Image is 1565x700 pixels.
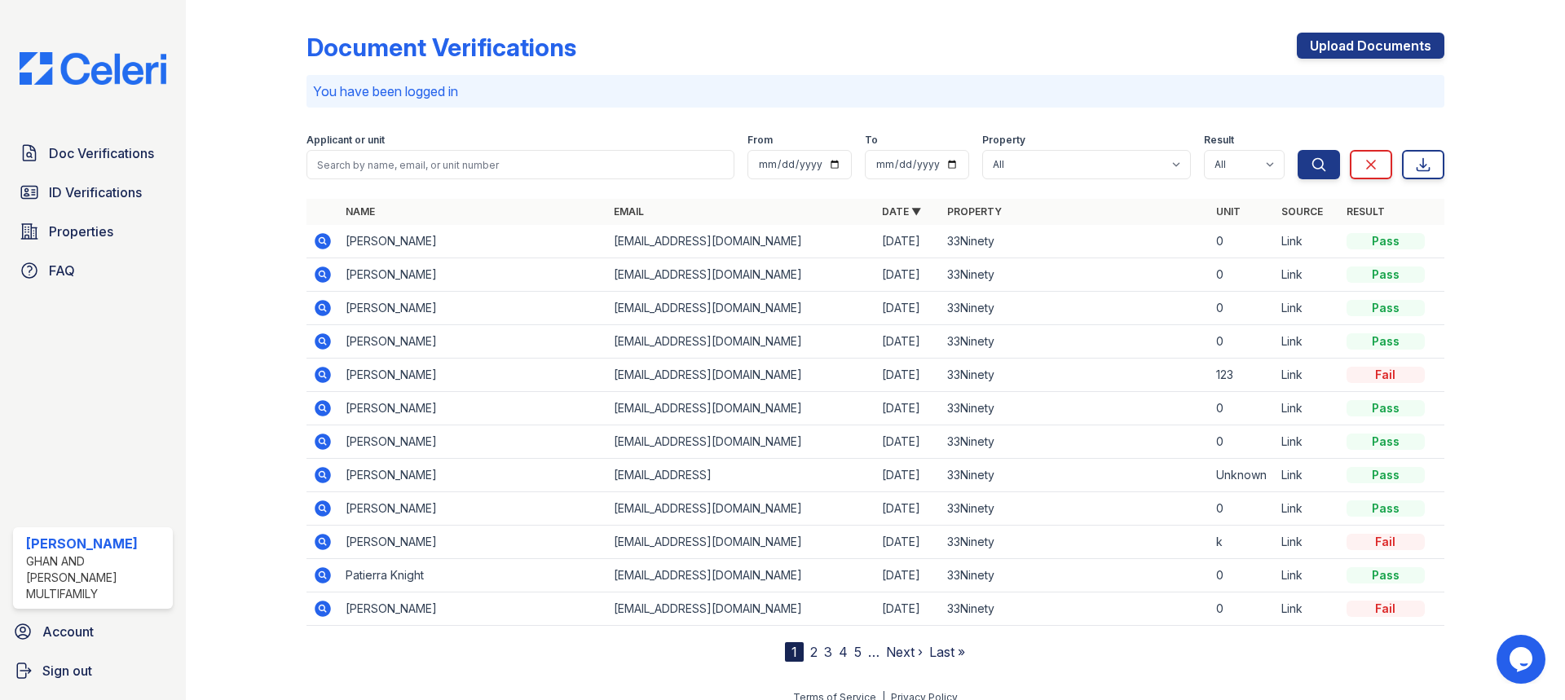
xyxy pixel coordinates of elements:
span: ID Verifications [49,183,142,202]
td: [DATE] [875,292,941,325]
td: [DATE] [875,325,941,359]
td: [EMAIL_ADDRESS] [607,459,875,492]
td: 33Ninety [941,325,1209,359]
a: Sign out [7,654,179,687]
td: 123 [1210,359,1275,392]
a: Doc Verifications [13,137,173,169]
td: [DATE] [875,526,941,559]
td: Link [1275,225,1340,258]
td: [DATE] [875,392,941,425]
td: 33Ninety [941,359,1209,392]
div: Pass [1347,500,1425,517]
span: Sign out [42,661,92,680]
td: [EMAIL_ADDRESS][DOMAIN_NAME] [607,325,875,359]
td: Patierra Knight [339,559,607,592]
div: Pass [1347,400,1425,416]
td: 33Ninety [941,392,1209,425]
td: Link [1275,425,1340,459]
td: [PERSON_NAME] [339,526,607,559]
td: [DATE] [875,559,941,592]
td: 33Ninety [941,526,1209,559]
td: Link [1275,492,1340,526]
td: Link [1275,258,1340,292]
div: [PERSON_NAME] [26,534,166,553]
td: 33Ninety [941,225,1209,258]
span: Account [42,622,94,641]
div: Pass [1347,434,1425,450]
td: Link [1275,526,1340,559]
label: To [865,134,878,147]
td: 33Ninety [941,425,1209,459]
td: 0 [1210,392,1275,425]
td: [PERSON_NAME] [339,359,607,392]
div: Document Verifications [306,33,576,62]
td: [EMAIL_ADDRESS][DOMAIN_NAME] [607,359,875,392]
td: 0 [1210,559,1275,592]
td: [PERSON_NAME] [339,425,607,459]
a: Name [346,205,375,218]
div: Pass [1347,300,1425,316]
img: CE_Logo_Blue-a8612792a0a2168367f1c8372b55b34899dd931a85d93a1a3d3e32e68fde9ad4.png [7,52,179,85]
td: 0 [1210,492,1275,526]
td: 0 [1210,258,1275,292]
td: [EMAIL_ADDRESS][DOMAIN_NAME] [607,559,875,592]
div: Fail [1347,367,1425,383]
a: Result [1347,205,1385,218]
span: Doc Verifications [49,143,154,163]
td: Link [1275,459,1340,492]
div: Pass [1347,333,1425,350]
td: [PERSON_NAME] [339,258,607,292]
a: FAQ [13,254,173,287]
td: [EMAIL_ADDRESS][DOMAIN_NAME] [607,292,875,325]
td: Link [1275,592,1340,626]
a: 4 [839,644,848,660]
a: Last » [929,644,965,660]
div: Pass [1347,233,1425,249]
label: From [747,134,773,147]
td: [EMAIL_ADDRESS][DOMAIN_NAME] [607,225,875,258]
span: Properties [49,222,113,241]
td: 0 [1210,325,1275,359]
div: Fail [1347,534,1425,550]
span: FAQ [49,261,75,280]
td: [PERSON_NAME] [339,459,607,492]
p: You have been logged in [313,81,1438,101]
td: [DATE] [875,359,941,392]
td: Link [1275,292,1340,325]
td: [EMAIL_ADDRESS][DOMAIN_NAME] [607,526,875,559]
div: Pass [1347,467,1425,483]
td: Link [1275,359,1340,392]
div: 1 [785,642,804,662]
td: [PERSON_NAME] [339,492,607,526]
td: [PERSON_NAME] [339,292,607,325]
td: [PERSON_NAME] [339,225,607,258]
td: [PERSON_NAME] [339,592,607,626]
td: [DATE] [875,225,941,258]
td: 33Ninety [941,258,1209,292]
a: ID Verifications [13,176,173,209]
div: Pass [1347,567,1425,583]
label: Property [982,134,1025,147]
div: Fail [1347,601,1425,617]
td: [DATE] [875,258,941,292]
td: 33Ninety [941,559,1209,592]
td: [EMAIL_ADDRESS][DOMAIN_NAME] [607,492,875,526]
td: [DATE] [875,459,941,492]
td: Unknown [1210,459,1275,492]
div: Pass [1347,266,1425,283]
td: [EMAIL_ADDRESS][DOMAIN_NAME] [607,425,875,459]
td: 0 [1210,225,1275,258]
a: 5 [854,644,862,660]
td: 33Ninety [941,592,1209,626]
a: Unit [1216,205,1241,218]
td: 0 [1210,292,1275,325]
label: Result [1204,134,1234,147]
a: Account [7,615,179,648]
td: Link [1275,559,1340,592]
a: Date ▼ [882,205,921,218]
a: Upload Documents [1297,33,1444,59]
a: Source [1281,205,1323,218]
iframe: chat widget [1497,635,1549,684]
td: 0 [1210,592,1275,626]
